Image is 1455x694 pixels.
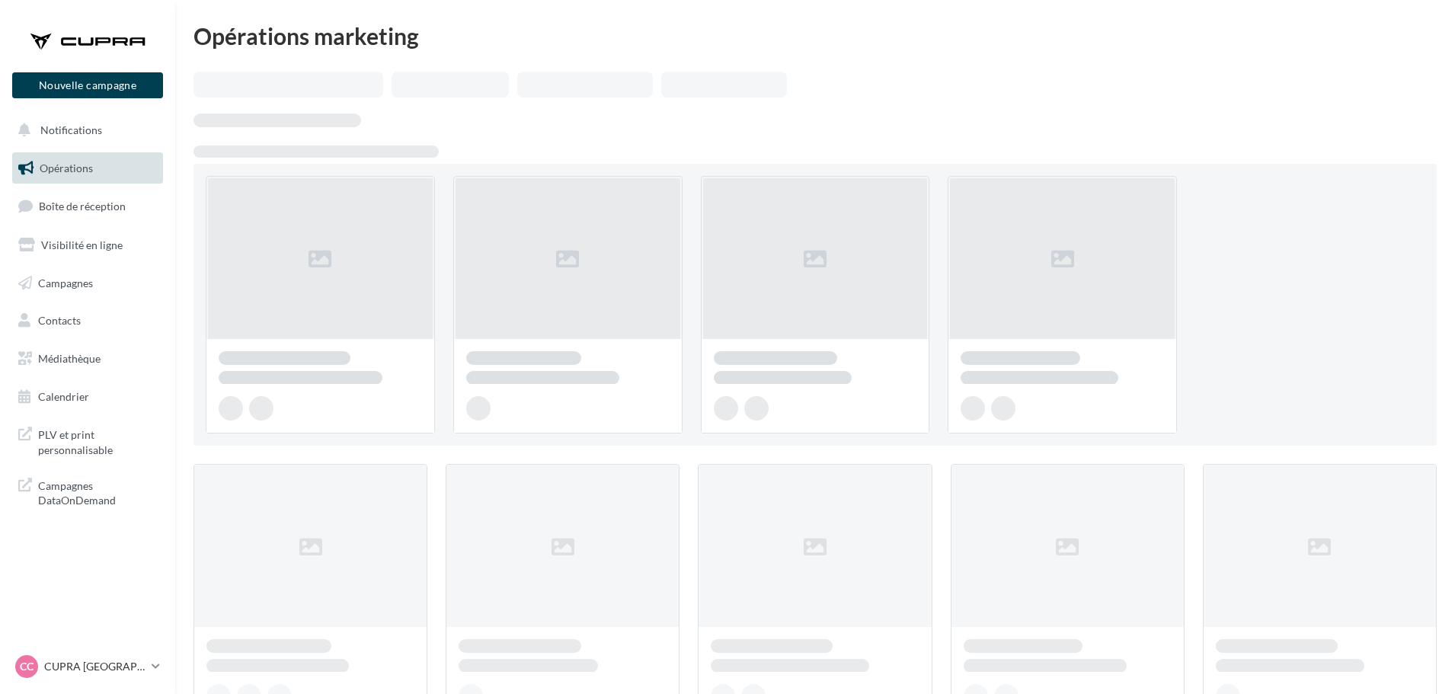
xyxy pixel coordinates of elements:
[9,114,160,146] button: Notifications
[38,424,157,457] span: PLV et print personnalisable
[44,659,145,674] p: CUPRA [GEOGRAPHIC_DATA]
[39,200,126,213] span: Boîte de réception
[9,190,166,222] a: Boîte de réception
[9,469,166,514] a: Campagnes DataOnDemand
[9,267,166,299] a: Campagnes
[12,72,163,98] button: Nouvelle campagne
[38,352,101,365] span: Médiathèque
[9,343,166,375] a: Médiathèque
[9,305,166,337] a: Contacts
[38,314,81,327] span: Contacts
[12,652,163,681] a: CC CUPRA [GEOGRAPHIC_DATA]
[193,24,1437,47] div: Opérations marketing
[41,238,123,251] span: Visibilité en ligne
[20,659,34,674] span: CC
[38,390,89,403] span: Calendrier
[9,381,166,413] a: Calendrier
[40,162,93,174] span: Opérations
[40,123,102,136] span: Notifications
[38,276,93,289] span: Campagnes
[9,152,166,184] a: Opérations
[9,229,166,261] a: Visibilité en ligne
[9,418,166,463] a: PLV et print personnalisable
[38,475,157,508] span: Campagnes DataOnDemand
